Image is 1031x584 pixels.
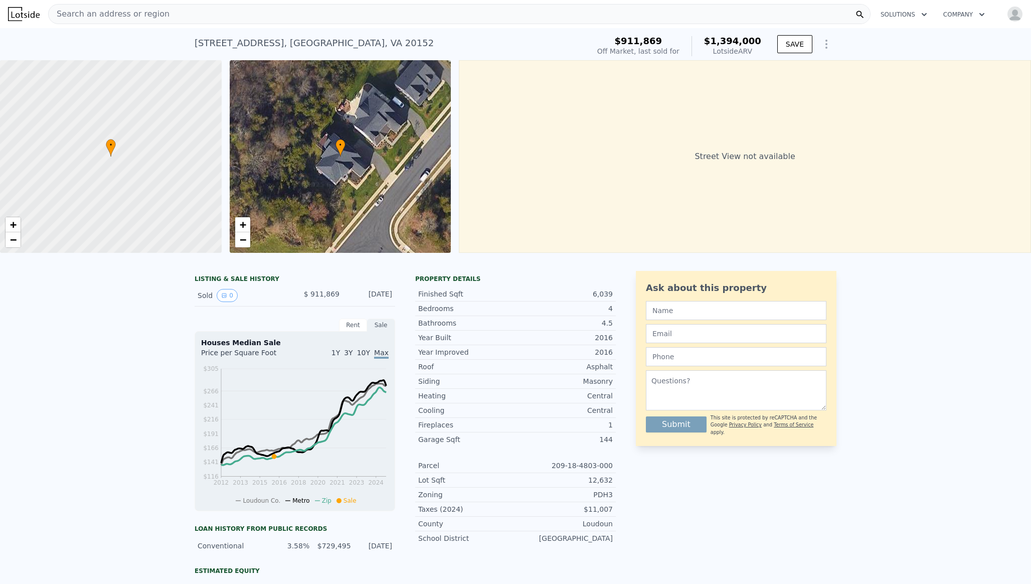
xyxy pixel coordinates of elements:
[515,304,613,314] div: 4
[515,376,613,386] div: Masonry
[203,459,219,466] tspan: $141
[239,218,246,231] span: +
[357,541,392,551] div: [DATE]
[331,349,340,357] span: 1Y
[459,60,1031,253] div: Street View not available
[418,391,515,401] div: Heating
[368,479,384,486] tspan: 2024
[335,140,346,150] span: •
[418,475,515,485] div: Lot Sqft
[49,8,169,20] span: Search an address or region
[418,519,515,529] div: County
[418,434,515,445] div: Garage Sqft
[418,318,515,328] div: Bathrooms
[203,388,219,395] tspan: $266
[615,36,662,46] span: $911,869
[217,289,238,302] button: View historical data
[322,497,331,504] span: Zip
[646,324,826,343] input: Email
[418,362,515,372] div: Roof
[711,414,826,436] div: This site is protected by reCAPTCHA and the Google and apply.
[106,139,116,157] div: •
[418,504,515,514] div: Taxes (2024)
[292,497,309,504] span: Metro
[195,567,395,575] div: Estimated Equity
[367,319,395,332] div: Sale
[515,533,613,543] div: [GEOGRAPHIC_DATA]
[774,422,813,427] a: Terms of Service
[515,475,613,485] div: 12,632
[335,139,346,157] div: •
[198,289,287,302] div: Sold
[515,391,613,401] div: Central
[515,519,613,529] div: Loudoun
[515,347,613,357] div: 2016
[6,217,21,232] a: Zoom in
[344,349,353,357] span: 3Y
[195,275,395,285] div: LISTING & SALE HISTORY
[203,430,219,437] tspan: $191
[203,473,219,480] tspan: $116
[515,504,613,514] div: $11,007
[203,402,219,409] tspan: $241
[418,461,515,471] div: Parcel
[339,319,367,332] div: Rent
[274,541,309,551] div: 3.58%
[203,365,219,372] tspan: $305
[271,479,287,486] tspan: 2016
[704,46,761,56] div: Lotside ARV
[235,232,250,247] a: Zoom out
[418,490,515,500] div: Zoning
[195,36,434,50] div: [STREET_ADDRESS] , [GEOGRAPHIC_DATA] , VA 20152
[239,233,246,246] span: −
[816,34,836,54] button: Show Options
[315,541,351,551] div: $729,495
[201,338,389,348] div: Houses Median Sale
[1007,6,1023,22] img: avatar
[348,289,392,302] div: [DATE]
[418,376,515,386] div: Siding
[243,497,280,504] span: Loudoun Co.
[357,349,370,357] span: 10Y
[329,479,345,486] tspan: 2021
[515,420,613,430] div: 1
[418,347,515,357] div: Year Improved
[252,479,268,486] tspan: 2015
[343,497,357,504] span: Sale
[873,6,935,24] button: Solutions
[418,289,515,299] div: Finished Sqft
[8,7,40,21] img: Lotside
[106,140,116,150] span: •
[235,217,250,232] a: Zoom in
[304,290,339,298] span: $ 911,869
[374,349,389,359] span: Max
[646,301,826,320] input: Name
[777,35,812,53] button: SAVE
[515,333,613,343] div: 2016
[310,479,326,486] tspan: 2020
[349,479,365,486] tspan: 2023
[704,36,761,46] span: $1,394,000
[515,434,613,445] div: 144
[203,416,219,423] tspan: $216
[415,275,616,283] div: Property details
[935,6,993,24] button: Company
[195,525,395,533] div: Loan history from public records
[198,541,268,551] div: Conventional
[418,304,515,314] div: Bedrooms
[515,490,613,500] div: PDH3
[515,318,613,328] div: 4.5
[418,333,515,343] div: Year Built
[515,461,613,471] div: 209-18-4803-000
[6,232,21,247] a: Zoom out
[418,533,515,543] div: School District
[203,445,219,452] tspan: $166
[201,348,295,364] div: Price per Square Foot
[233,479,248,486] tspan: 2013
[10,233,17,246] span: −
[515,289,613,299] div: 6,039
[646,347,826,366] input: Phone
[291,479,306,486] tspan: 2018
[515,405,613,415] div: Central
[10,218,17,231] span: +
